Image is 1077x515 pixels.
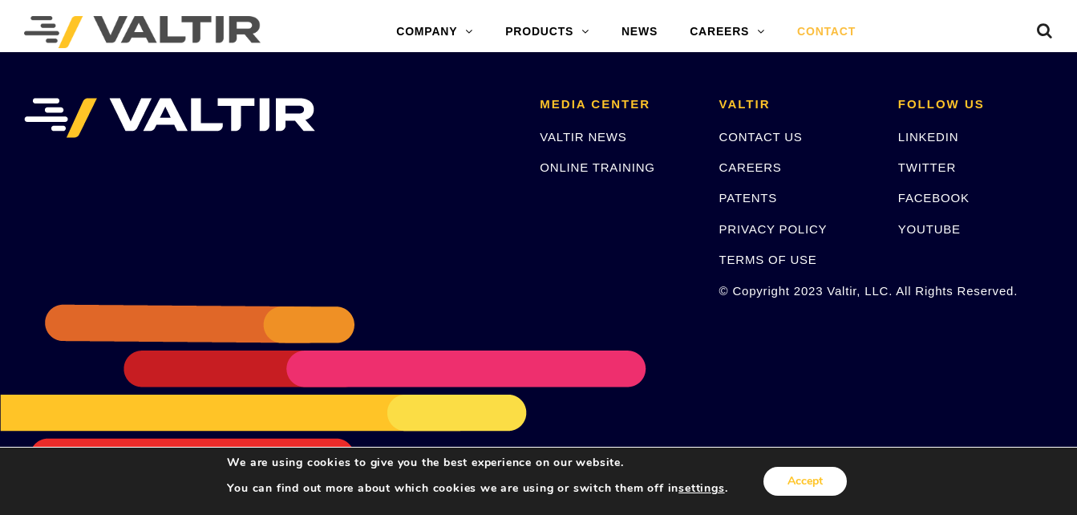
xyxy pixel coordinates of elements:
[380,16,489,48] a: COMPANY
[898,222,961,236] a: YOUTUBE
[763,467,847,496] button: Accept
[781,16,872,48] a: CONTACT
[898,130,959,144] a: LINKEDIN
[540,130,626,144] a: VALTIR NEWS
[24,16,261,48] img: Valtir
[605,16,674,48] a: NEWS
[719,98,874,112] h2: VALTIR
[678,481,724,496] button: settings
[540,160,654,174] a: ONLINE TRAINING
[719,130,803,144] a: CONTACT US
[719,191,778,205] a: PATENTS
[540,98,694,112] h2: MEDIA CENTER
[674,16,781,48] a: CAREERS
[898,191,970,205] a: FACEBOOK
[719,222,828,236] a: PRIVACY POLICY
[24,98,315,138] img: VALTIR
[898,160,956,174] a: TWITTER
[898,98,1053,112] h2: FOLLOW US
[719,160,782,174] a: CAREERS
[719,282,874,300] p: © Copyright 2023 Valtir, LLC. All Rights Reserved.
[719,253,817,266] a: TERMS OF USE
[227,456,727,470] p: We are using cookies to give you the best experience on our website.
[227,481,727,496] p: You can find out more about which cookies we are using or switch them off in .
[489,16,605,48] a: PRODUCTS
